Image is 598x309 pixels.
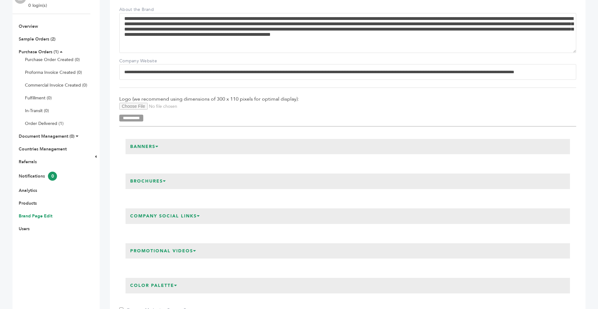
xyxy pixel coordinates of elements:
[19,173,57,179] a: Notifications0
[19,23,38,29] a: Overview
[126,174,171,189] h3: Brochures
[25,69,82,75] a: Proforma Invoice Created (0)
[19,36,55,42] a: Sample Orders (2)
[19,146,67,152] a: Countries Management
[19,159,37,165] a: Referrals
[48,172,57,181] span: 0
[19,188,37,193] a: Analytics
[25,108,49,114] a: In-Transit (0)
[126,139,164,154] h3: Banners
[25,57,80,63] a: Purchase Order Created (0)
[119,96,576,102] span: Logo (we recommend using dimensions of 300 x 110 pixels for optimal display):
[126,278,182,293] h3: Color Palette
[19,213,52,219] a: Brand Page Edit
[19,49,59,55] a: Purchase Orders (1)
[119,7,163,13] label: About the Brand
[19,200,37,206] a: Products
[126,243,201,259] h3: Promotional Videos
[25,95,52,101] a: Fulfillment (0)
[25,82,87,88] a: Commercial Invoice Created (0)
[119,58,163,64] label: Company Website
[126,208,205,224] h3: Company Social Links
[25,121,64,126] a: Order Delivered (1)
[19,133,74,139] a: Document Management (0)
[19,226,30,232] a: Users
